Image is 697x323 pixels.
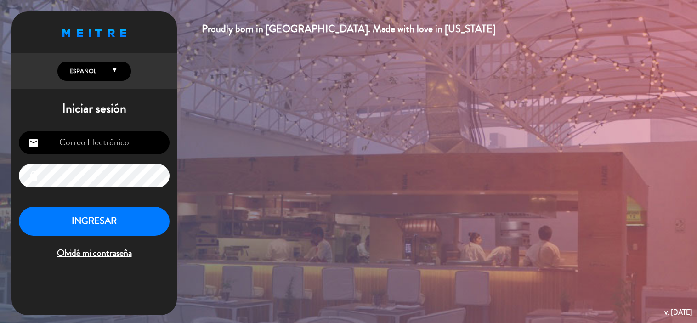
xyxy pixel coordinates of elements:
input: Correo Electrónico [19,131,170,154]
button: INGRESAR [19,207,170,236]
div: v. [DATE] [664,306,692,318]
i: email [28,137,39,148]
span: Español [67,67,96,76]
h1: Iniciar sesión [11,101,177,117]
span: Olvidé mi contraseña [19,246,170,261]
i: lock [28,170,39,181]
